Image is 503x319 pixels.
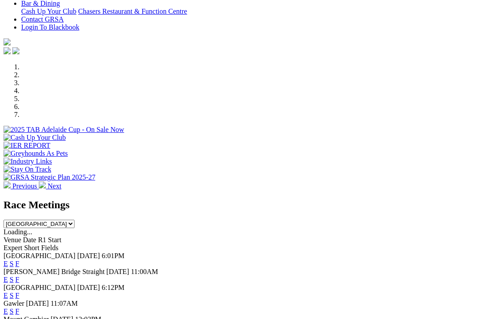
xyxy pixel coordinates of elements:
[4,284,75,291] span: [GEOGRAPHIC_DATA]
[4,276,8,283] a: E
[24,244,40,251] span: Short
[106,268,129,275] span: [DATE]
[39,181,46,188] img: chevron-right-pager-white.svg
[4,181,11,188] img: chevron-left-pager-white.svg
[21,15,63,23] a: Contact GRSA
[4,134,66,142] img: Cash Up Your Club
[4,150,68,158] img: Greyhounds As Pets
[12,47,19,54] img: twitter.svg
[77,284,100,291] span: [DATE]
[131,268,158,275] span: 11:00AM
[4,165,51,173] img: Stay On Track
[4,38,11,45] img: logo-grsa-white.png
[10,260,14,267] a: S
[4,47,11,54] img: facebook.svg
[51,300,78,307] span: 11:07AM
[4,268,104,275] span: [PERSON_NAME] Bridge Straight
[4,300,24,307] span: Gawler
[10,308,14,315] a: S
[15,276,19,283] a: F
[48,182,61,190] span: Next
[77,252,100,259] span: [DATE]
[23,236,36,244] span: Date
[12,182,37,190] span: Previous
[4,142,50,150] img: IER REPORT
[38,236,61,244] span: R1 Start
[15,292,19,299] a: F
[15,260,19,267] a: F
[21,8,499,15] div: Bar & Dining
[39,182,61,190] a: Next
[4,292,8,299] a: E
[4,173,95,181] img: GRSA Strategic Plan 2025-27
[78,8,187,15] a: Chasers Restaurant & Function Centre
[4,158,52,165] img: Industry Links
[4,199,499,211] h2: Race Meetings
[4,182,39,190] a: Previous
[4,228,32,236] span: Loading...
[102,284,125,291] span: 6:12PM
[4,252,75,259] span: [GEOGRAPHIC_DATA]
[21,8,76,15] a: Cash Up Your Club
[15,308,19,315] a: F
[4,308,8,315] a: E
[10,292,14,299] a: S
[4,244,22,251] span: Expert
[4,236,21,244] span: Venue
[4,126,124,134] img: 2025 TAB Adelaide Cup - On Sale Now
[26,300,49,307] span: [DATE]
[102,252,125,259] span: 6:01PM
[10,276,14,283] a: S
[21,23,79,31] a: Login To Blackbook
[4,260,8,267] a: E
[41,244,58,251] span: Fields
